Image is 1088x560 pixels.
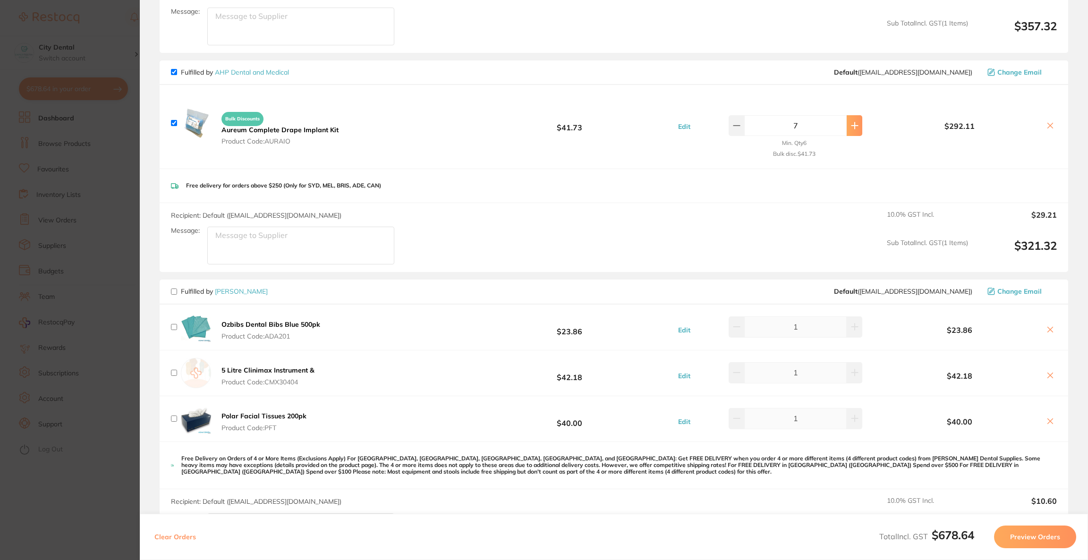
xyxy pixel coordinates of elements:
button: Edit [675,372,693,380]
button: Change Email [985,287,1057,296]
span: Product Code: ADA201 [221,332,320,340]
span: Change Email [997,68,1042,76]
output: $357.32 [976,19,1057,45]
a: [PERSON_NAME] [215,287,268,296]
span: Total Incl. GST [879,532,974,541]
button: Preview Orders [994,526,1076,548]
span: Bulk Discounts [221,112,263,126]
img: MHB5bXlhdg [181,404,211,434]
button: Edit [675,417,693,426]
output: $29.21 [976,211,1057,231]
small: Bulk disc. $41.73 [773,151,816,157]
button: Edit [675,326,693,334]
label: Message: [171,513,200,521]
span: Product Code: PFT [221,424,306,432]
span: Sub Total Incl. GST ( 1 Items) [887,239,968,265]
p: Fulfilled by [181,288,268,295]
a: AHP Dental and Medical [215,68,289,76]
b: $23.86 [880,326,1040,334]
b: Default [834,287,858,296]
button: Change Email [985,68,1057,76]
b: $678.64 [932,528,974,542]
span: orders@ahpdentalmedical.com.au [834,68,972,76]
b: Aureum Complete Drape Implant Kit [221,126,339,134]
b: Ozbibs Dental Bibs Blue 500pk [221,320,320,329]
p: Free Delivery on Orders of 4 or More Items (Exclusions Apply) For [GEOGRAPHIC_DATA], [GEOGRAPHIC_... [181,455,1057,475]
span: Change Email [997,288,1042,295]
span: Recipient: Default ( [EMAIL_ADDRESS][DOMAIN_NAME] ) [171,497,341,506]
span: 10.0 % GST Incl. [887,211,968,231]
b: $42.18 [481,364,658,382]
output: $10.60 [976,497,1057,518]
b: $23.86 [481,318,658,336]
span: save@adamdental.com.au [834,288,972,295]
span: Product Code: CMX30404 [221,378,314,386]
b: Polar Facial Tissues 200pk [221,412,306,420]
button: Ozbibs Dental Bibs Blue 500pk Product Code:ADA201 [219,320,323,340]
b: $41.73 [481,114,658,132]
b: $42.18 [880,372,1040,380]
button: Edit [675,122,693,131]
img: bjdibGVxMg [181,108,211,138]
small: Min. Qty 6 [782,140,807,146]
output: $321.32 [976,239,1057,265]
b: 5 Litre Clinimax Instrument & [221,366,314,374]
img: ZTF6eHNlZw [181,312,211,342]
button: 5 Litre Clinimax Instrument & Product Code:CMX30404 [219,366,317,386]
button: Clear Orders [152,526,199,548]
span: Recipient: Default ( [EMAIL_ADDRESS][DOMAIN_NAME] ) [171,211,341,220]
p: Free delivery for orders above $250 (Only for SYD, MEL, BRIS, ADE, CAN) [186,182,381,189]
button: Bulk Discounts Aureum Complete Drape Implant Kit Product Code:AURAIO [219,108,341,145]
b: $40.00 [880,417,1040,426]
button: Polar Facial Tissues 200pk Product Code:PFT [219,412,309,432]
img: empty.jpg [181,358,211,388]
label: Message: [171,8,200,16]
b: $40.00 [481,410,658,427]
span: Product Code: AURAIO [221,137,339,145]
span: 10.0 % GST Incl. [887,497,968,518]
span: Sub Total Incl. GST ( 1 Items) [887,19,968,45]
label: Message: [171,227,200,235]
b: $292.11 [880,122,1040,130]
b: Default [834,68,858,76]
p: Fulfilled by [181,68,289,76]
